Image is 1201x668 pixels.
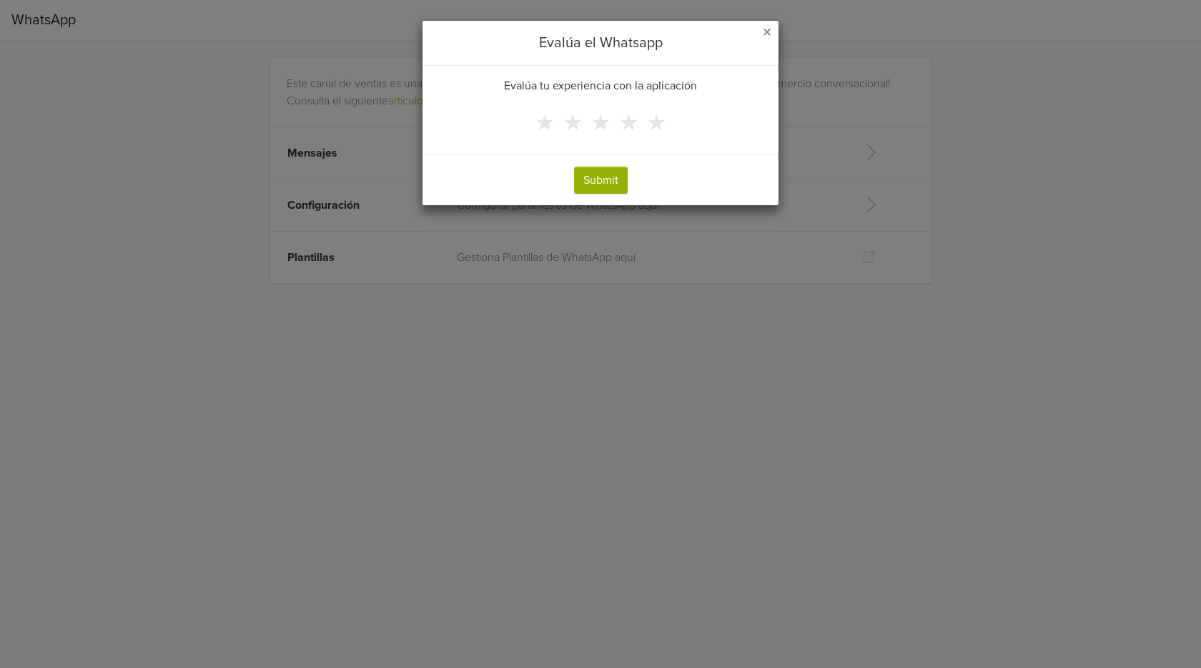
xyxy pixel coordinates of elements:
span: ★ [590,109,611,137]
p: Evalúa tu experiencia con la aplicación [504,77,697,94]
span: ★ [563,109,583,137]
button: Close [763,24,771,41]
span: ★ [646,109,667,137]
span: ★ [618,109,639,137]
span: ★ [535,109,555,137]
span: × [763,22,771,43]
button: Submit [574,167,628,194]
h5: Evalúa el Whatsapp [539,32,663,54]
